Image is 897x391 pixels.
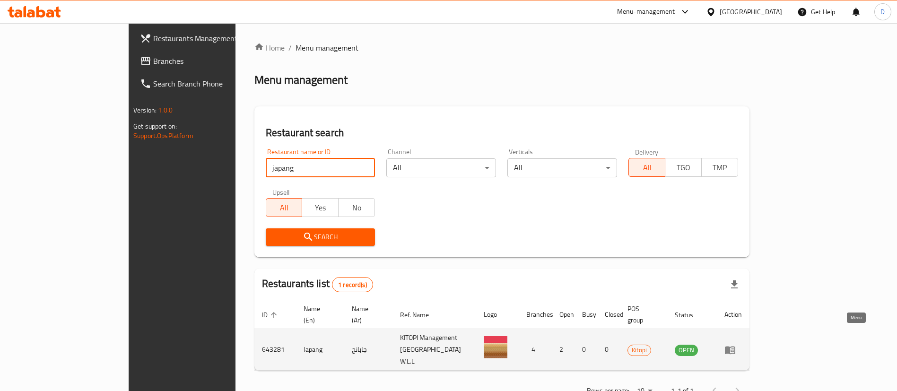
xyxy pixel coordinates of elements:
[675,309,705,321] span: Status
[575,329,597,371] td: 0
[386,158,496,177] div: All
[617,6,675,17] div: Menu-management
[332,280,373,289] span: 1 record(s)
[552,300,575,329] th: Open
[675,345,698,356] div: OPEN
[628,158,665,177] button: All
[296,42,358,53] span: Menu management
[302,198,339,217] button: Yes
[342,201,371,215] span: No
[720,7,782,17] div: [GEOGRAPHIC_DATA]
[717,300,749,329] th: Action
[476,300,519,329] th: Logo
[665,158,702,177] button: TGO
[669,161,698,174] span: TGO
[627,303,656,326] span: POS group
[484,336,507,360] img: Japang
[133,120,177,132] span: Get support on:
[266,228,375,246] button: Search
[701,158,738,177] button: TMP
[344,329,392,371] td: جابانج
[254,72,348,87] h2: Menu management
[880,7,885,17] span: D
[628,345,651,356] span: Kitopi
[352,303,381,326] span: Name (Ar)
[519,329,552,371] td: 4
[132,27,279,50] a: Restaurants Management
[272,189,290,195] label: Upsell
[133,104,157,116] span: Version:
[133,130,193,142] a: Support.OpsPlatform
[266,126,738,140] h2: Restaurant search
[266,198,303,217] button: All
[262,277,373,292] h2: Restaurants list
[270,201,299,215] span: All
[153,33,271,44] span: Restaurants Management
[304,303,333,326] span: Name (En)
[552,329,575,371] td: 2
[296,329,344,371] td: Japang
[306,201,335,215] span: Yes
[575,300,597,329] th: Busy
[338,198,375,217] button: No
[332,277,373,292] div: Total records count
[597,329,620,371] td: 0
[675,345,698,356] span: OPEN
[254,42,749,53] nav: breadcrumb
[519,300,552,329] th: Branches
[153,55,271,67] span: Branches
[266,158,375,177] input: Search for restaurant name or ID..
[273,231,368,243] span: Search
[153,78,271,89] span: Search Branch Phone
[132,50,279,72] a: Branches
[400,309,441,321] span: Ref. Name
[392,329,476,371] td: KITOPI Management [GEOGRAPHIC_DATA] W.L.L
[635,148,659,155] label: Delivery
[262,309,280,321] span: ID
[633,161,662,174] span: All
[254,300,749,371] table: enhanced table
[507,158,617,177] div: All
[723,273,746,296] div: Export file
[288,42,292,53] li: /
[705,161,734,174] span: TMP
[132,72,279,95] a: Search Branch Phone
[597,300,620,329] th: Closed
[158,104,173,116] span: 1.0.0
